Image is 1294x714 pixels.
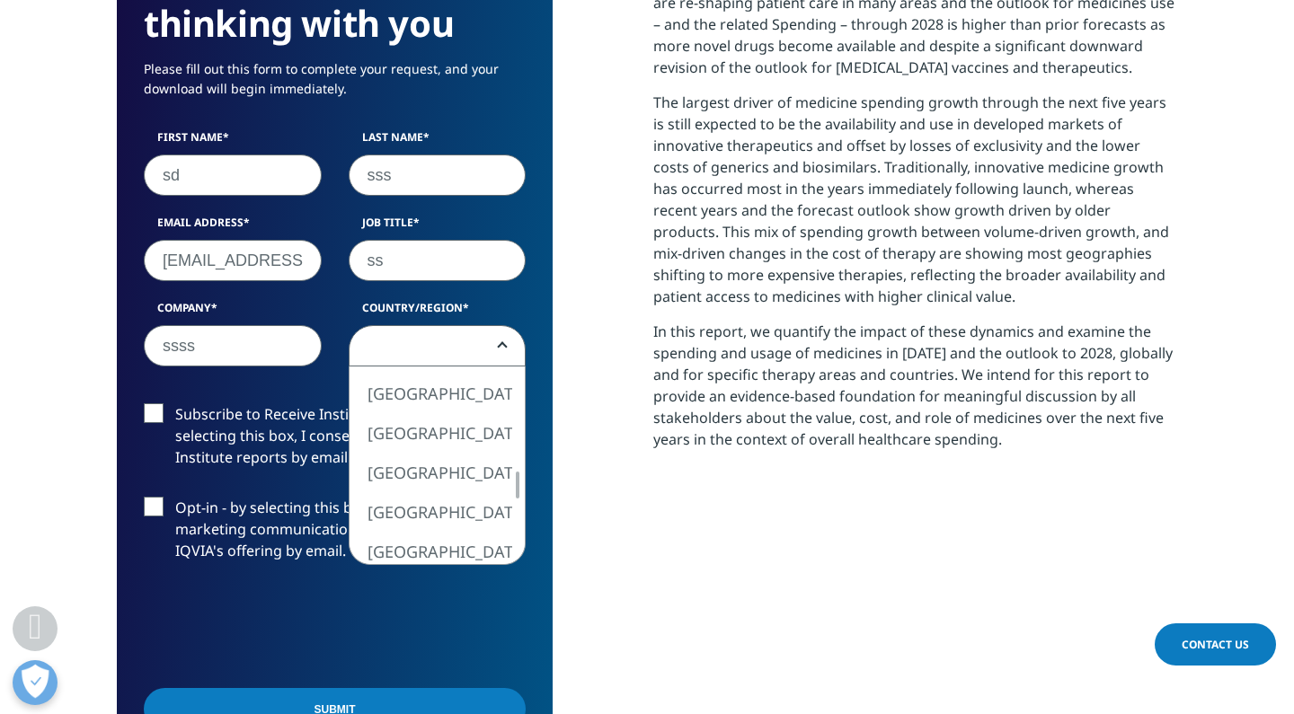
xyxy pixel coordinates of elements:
[144,590,417,660] iframe: reCAPTCHA
[1155,623,1276,666] a: Contact Us
[653,321,1177,463] p: In this report, we quantify the impact of these dynamics and examine the spending and usage of me...
[349,215,527,240] label: Job Title
[350,492,513,532] li: [GEOGRAPHIC_DATA]
[144,59,526,112] p: Please fill out this form to complete your request, and your download will begin immediately.
[13,660,58,705] button: Open Preferences
[349,300,527,325] label: Country/Region
[144,215,322,240] label: Email Address
[350,453,513,492] li: [GEOGRAPHIC_DATA]
[350,532,513,571] li: [GEOGRAPHIC_DATA]
[653,92,1177,321] p: The largest driver of medicine spending growth through the next five years is still expected to b...
[144,129,322,154] label: First Name
[1182,637,1249,652] span: Contact Us
[144,403,526,478] label: Subscribe to Receive Institute Reports - by selecting this box, I consent to receiving IQVIA Inst...
[350,413,513,453] li: [GEOGRAPHIC_DATA]
[144,497,526,571] label: Opt-in - by selecting this box, I consent to receiving marketing communications and information a...
[144,300,322,325] label: Company
[350,374,513,413] li: [GEOGRAPHIC_DATA]
[349,129,527,154] label: Last Name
